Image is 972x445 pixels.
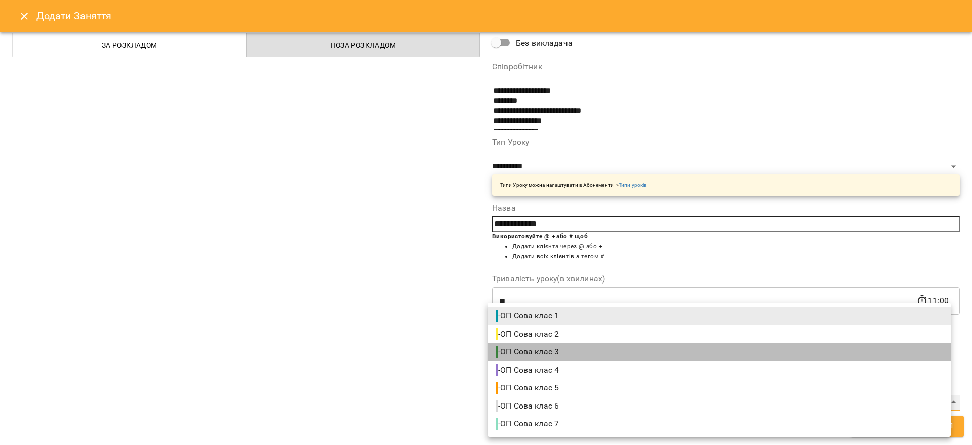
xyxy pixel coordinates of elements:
span: - ОП Сова клас 7 [496,418,561,430]
span: - ОП Сова клас 6 [496,400,561,412]
span: - ОП Сова клас 4 [496,364,561,376]
span: - ОП Сова клас 5 [496,382,561,394]
span: - ОП Сова клас 1 [496,310,561,322]
span: - ОП Сова клас 3 [496,346,561,358]
span: - ОП Сова клас 2 [496,328,561,340]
